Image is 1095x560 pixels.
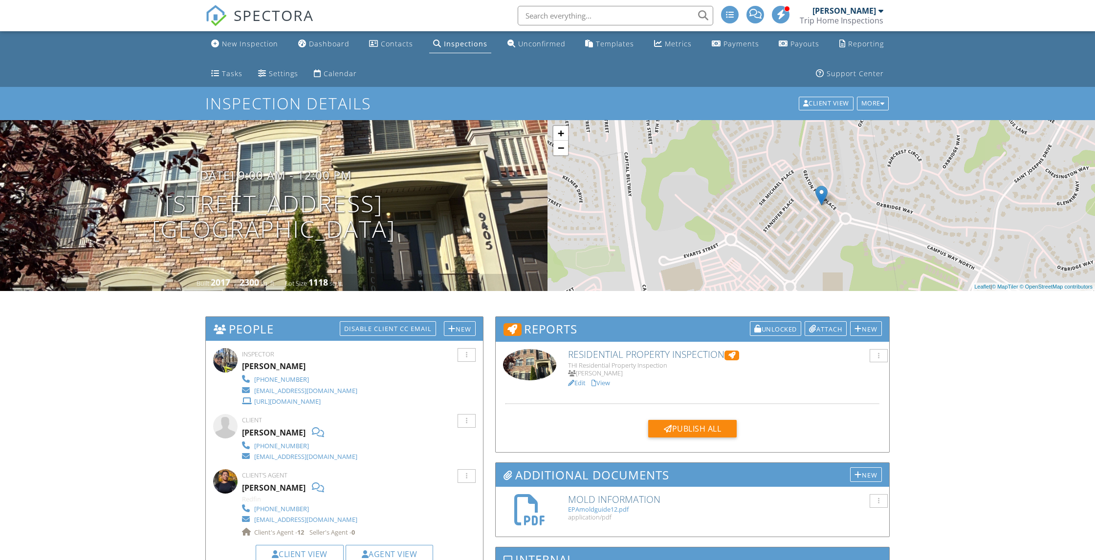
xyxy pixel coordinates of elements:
span: Seller's Agent - [309,528,355,537]
div: 2017 [211,276,230,288]
h6: Residential Property Inspection [568,349,882,360]
strong: 12 [297,528,304,537]
div: Calendar [324,69,357,78]
div: Client View [799,97,854,110]
a: Client View [272,549,328,560]
a: Reporting [835,35,888,53]
a: © MapTiler [992,284,1018,290]
span: Inspector [242,350,274,358]
span: Built [197,279,209,288]
a: Inspections [429,35,491,53]
div: New Inspection [222,39,278,48]
a: View [591,378,610,387]
a: Payments [708,35,763,53]
div: Metrics [665,39,692,48]
div: EPAmoldguide12.pdf [568,505,882,513]
div: Redfin [242,495,365,503]
a: [PERSON_NAME] [242,480,306,495]
div: THI Residential Property Inspection [568,361,882,369]
h6: Mold Information [568,494,882,504]
div: 1118 [308,276,328,288]
a: Agent View [362,549,417,560]
a: © OpenStreetMap contributors [1020,284,1093,290]
h3: People [206,317,483,341]
div: Reporting [848,39,884,48]
img: The Best Home Inspection Software - Spectora [205,5,227,26]
div: More [857,97,889,110]
div: [PERSON_NAME] [242,425,306,440]
div: Publish All [648,420,737,437]
span: sq.ft. [329,279,343,288]
input: Search everything... [518,6,713,25]
a: New Inspection [207,35,282,53]
a: Edit [568,378,586,387]
div: Dashboard [309,39,350,48]
a: Mold Information EPAmoldguide12.pdf application/pdf [568,494,882,521]
span: Client's Agent - [254,528,306,537]
a: Templates [581,35,638,53]
span: Client [242,415,262,424]
a: Zoom out [553,141,568,155]
h3: Additional Documents [496,463,889,487]
div: Templates [596,39,634,48]
div: Contacts [381,39,413,48]
a: [EMAIL_ADDRESS][DOMAIN_NAME] [242,385,357,395]
div: Inspections [444,39,487,48]
div: Payments [723,39,759,48]
div: Unlocked [750,321,801,336]
span: sq. ft. [261,279,276,288]
span: SPECTORA [234,5,314,25]
div: Support Center [827,69,884,78]
strong: 0 [351,528,355,537]
a: Calendar [310,65,361,83]
div: [PERSON_NAME] [242,359,306,373]
div: Attach [805,321,847,336]
div: New [850,467,882,482]
div: Tasks [222,69,242,78]
div: [PERSON_NAME] [812,6,876,16]
div: [PHONE_NUMBER] [254,442,309,450]
a: Payouts [775,35,823,53]
div: [PHONE_NUMBER] [254,505,309,513]
div: Settings [269,69,298,78]
a: Dashboard [294,35,353,53]
a: Unconfirmed [504,35,569,53]
div: [PERSON_NAME] [568,369,882,377]
a: [EMAIL_ADDRESS][DOMAIN_NAME] [242,514,357,524]
div: New [850,321,882,336]
div: Unconfirmed [518,39,566,48]
div: 2300 [240,276,259,288]
a: SPECTORA [205,13,314,34]
div: [PHONE_NUMBER] [254,375,309,383]
a: Zoom in [553,126,568,141]
a: Residential Property Inspection THI Residential Property Inspection [PERSON_NAME] [568,349,882,377]
a: [URL][DOMAIN_NAME] [242,395,357,406]
a: Metrics [650,35,696,53]
div: Disable Client CC Email [340,321,436,336]
h1: Inspection Details [205,95,890,112]
a: Settings [254,65,302,83]
span: Lot Size [285,279,307,288]
div: | [972,283,1095,291]
div: New [444,321,476,336]
span: Client's Agent [242,471,287,479]
a: [PHONE_NUMBER] [242,373,357,384]
a: Leaflet [974,284,990,290]
a: [PHONE_NUMBER] [242,503,357,514]
div: [URL][DOMAIN_NAME] [254,397,321,405]
h3: Reports [496,317,889,342]
a: [PHONE_NUMBER] [242,440,357,451]
div: [EMAIL_ADDRESS][DOMAIN_NAME] [254,516,357,523]
a: Client View [798,98,856,107]
div: application/pdf [568,513,882,521]
a: [EMAIL_ADDRESS][DOMAIN_NAME] [242,451,357,461]
h3: [DATE] 9:00 am - 12:00 pm [196,168,352,182]
div: Trip Home Inspections [800,16,883,25]
a: Support Center [812,65,888,83]
h1: [STREET_ADDRESS] [GEOGRAPHIC_DATA] [152,191,395,243]
div: [EMAIL_ADDRESS][DOMAIN_NAME] [254,387,357,394]
a: Contacts [365,35,417,53]
a: Tasks [207,65,246,83]
div: Payouts [790,39,819,48]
